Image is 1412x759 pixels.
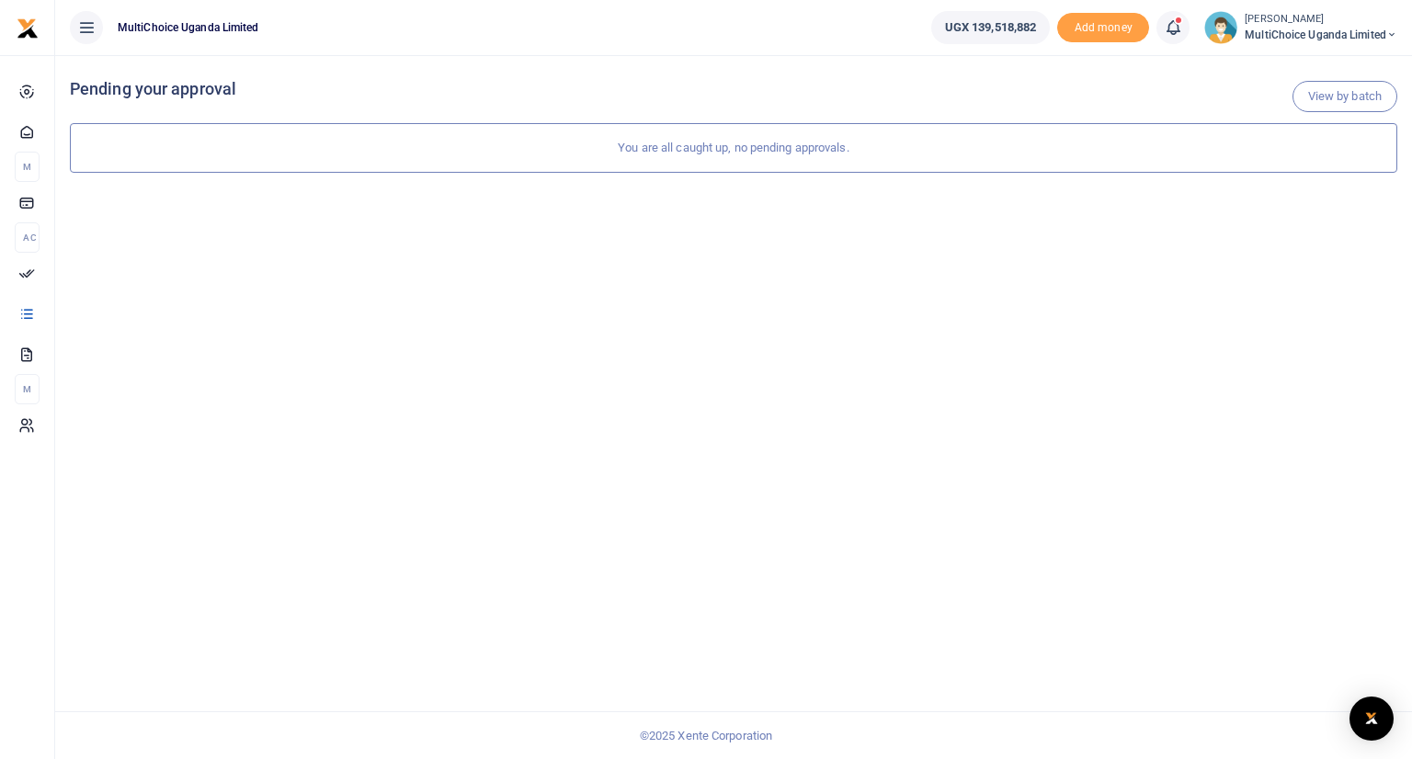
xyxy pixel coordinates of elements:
[1245,12,1397,28] small: [PERSON_NAME]
[1204,11,1397,44] a: profile-user [PERSON_NAME] MultiChoice Uganda Limited
[931,11,1051,44] a: UGX 139,518,882
[1057,13,1149,43] li: Toup your wallet
[110,19,267,36] span: MultiChoice Uganda Limited
[70,123,1397,173] div: You are all caught up, no pending approvals.
[70,79,1397,99] h4: Pending your approval
[15,222,40,253] li: Ac
[15,152,40,182] li: M
[1057,19,1149,33] a: Add money
[17,17,39,40] img: logo-small
[1245,27,1397,43] span: MultiChoice Uganda Limited
[1292,81,1397,112] a: View by batch
[924,11,1058,44] li: Wallet ballance
[1349,697,1394,741] div: Open Intercom Messenger
[945,18,1037,37] span: UGX 139,518,882
[15,374,40,404] li: M
[1057,13,1149,43] span: Add money
[17,20,39,34] a: logo-small logo-large logo-large
[1204,11,1237,44] img: profile-user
